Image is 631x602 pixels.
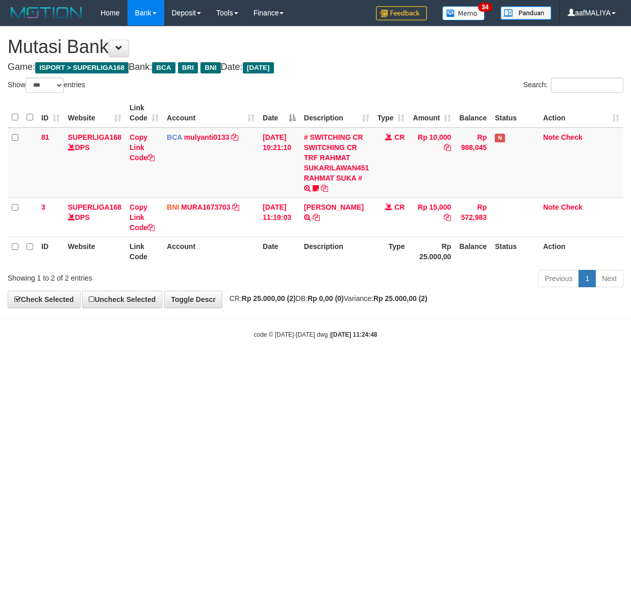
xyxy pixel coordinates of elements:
a: [PERSON_NAME] [304,203,364,211]
h1: Mutasi Bank [8,37,623,57]
td: [DATE] 11:19:03 [259,197,300,237]
a: SUPERLIGA168 [68,133,121,141]
a: mulyanti0133 [184,133,230,141]
span: BCA [167,133,182,141]
strong: Rp 25.000,00 (2) [242,294,296,303]
a: Copy mulyanti0133 to clipboard [231,133,238,141]
a: Note [543,133,559,141]
td: Rp 10,000 [409,128,455,198]
th: Balance [455,237,491,266]
th: Action [539,237,623,266]
span: CR [394,133,405,141]
th: Date [259,237,300,266]
th: Link Code [125,237,163,266]
th: Balance [455,98,491,128]
th: Type: activate to sort column ascending [373,98,409,128]
th: ID [37,237,64,266]
th: Website: activate to sort column ascending [64,98,125,128]
a: Copy Link Code [130,203,155,232]
th: Type [373,237,409,266]
h4: Game: Bank: Date: [8,62,623,72]
a: Copy Link Code [130,133,155,162]
img: Feedback.jpg [376,6,427,20]
a: Copy DAVID SETIAWAN to clipboard [313,213,320,221]
span: 3 [41,203,45,211]
th: Rp 25.000,00 [409,237,455,266]
span: CR [394,203,405,211]
a: Copy # SWITCHING CR SWITCHING CR TRF RAHMAT SUKARILAWAN451 RAHMAT SUKA # to clipboard [321,184,328,192]
th: Status [491,237,539,266]
a: # SWITCHING CR SWITCHING CR TRF RAHMAT SUKARILAWAN451 RAHMAT SUKA # [304,133,369,182]
select: Showentries [26,78,64,93]
th: Description [300,237,373,266]
strong: [DATE] 11:24:48 [331,331,377,338]
span: BCA [152,62,175,73]
a: Toggle Descr [164,291,222,308]
small: code © [DATE]-[DATE] dwg | [254,331,377,338]
th: ID: activate to sort column ascending [37,98,64,128]
td: Rp 15,000 [409,197,455,237]
span: CR: DB: Variance: [224,294,427,303]
td: DPS [64,128,125,198]
label: Search: [523,78,623,93]
span: Has Note [495,134,505,142]
span: 34 [478,3,492,12]
th: Action: activate to sort column ascending [539,98,623,128]
th: Account [163,237,259,266]
a: Next [595,270,623,287]
span: BRI [178,62,198,73]
td: Rp 572,983 [455,197,491,237]
th: Account: activate to sort column ascending [163,98,259,128]
th: Link Code: activate to sort column ascending [125,98,163,128]
span: BNI [167,203,179,211]
a: Copy Rp 10,000 to clipboard [444,143,451,152]
strong: Rp 25.000,00 (2) [373,294,427,303]
span: [DATE] [243,62,274,73]
a: Note [543,203,559,211]
a: Check [561,203,583,211]
span: 81 [41,133,49,141]
th: Website [64,237,125,266]
a: Copy Rp 15,000 to clipboard [444,213,451,221]
div: Showing 1 to 2 of 2 entries [8,269,255,283]
label: Show entries [8,78,85,93]
img: panduan.png [500,6,551,20]
th: Date: activate to sort column descending [259,98,300,128]
td: [DATE] 10:21:10 [259,128,300,198]
span: ISPORT > SUPERLIGA168 [35,62,129,73]
a: Check [561,133,583,141]
a: Check Selected [8,291,81,308]
input: Search: [551,78,623,93]
a: MURA1673703 [181,203,231,211]
td: DPS [64,197,125,237]
a: Previous [538,270,579,287]
th: Status [491,98,539,128]
th: Description: activate to sort column ascending [300,98,373,128]
strong: Rp 0,00 (0) [308,294,344,303]
img: Button%20Memo.svg [442,6,485,20]
td: Rp 988,045 [455,128,491,198]
a: Copy MURA1673703 to clipboard [232,203,239,211]
th: Amount: activate to sort column ascending [409,98,455,128]
span: BNI [200,62,220,73]
a: SUPERLIGA168 [68,203,121,211]
a: Uncheck Selected [82,291,162,308]
a: 1 [578,270,596,287]
img: MOTION_logo.png [8,5,85,20]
